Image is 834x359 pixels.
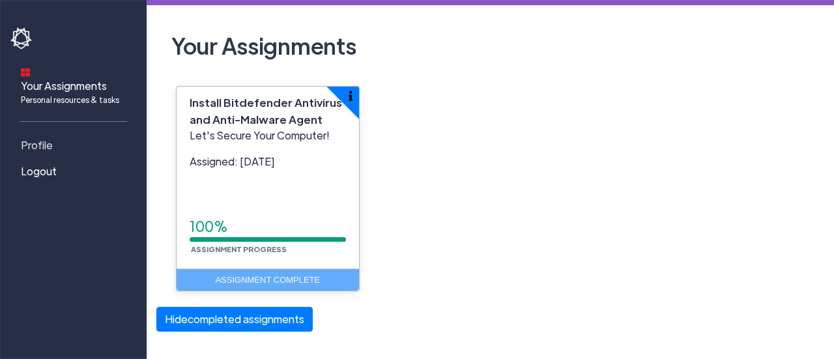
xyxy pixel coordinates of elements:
div: 100% [190,216,346,237]
a: Profile [10,132,141,158]
p: Let's Secure Your Computer! [190,128,346,143]
h2: Your Assignments [166,26,814,65]
small: Assignment Progress [190,244,288,253]
a: Logout [10,158,141,184]
p: Assigned: [DATE] [190,154,346,169]
img: dashboard-icon.svg [21,68,30,77]
button: Hidecompleted assignments [156,307,313,332]
a: Your AssignmentsPersonal resources & tasks [10,59,141,111]
span: Personal resources & tasks [21,94,119,106]
span: Install Bitdefender Antivirus and Anti-Malware Agent [190,95,342,126]
span: Profile [21,137,53,153]
img: info-icon.svg [349,91,352,101]
span: Logout [21,164,57,179]
img: havoc-shield-logo-white.png [10,27,34,50]
span: Your Assignments [21,78,119,106]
